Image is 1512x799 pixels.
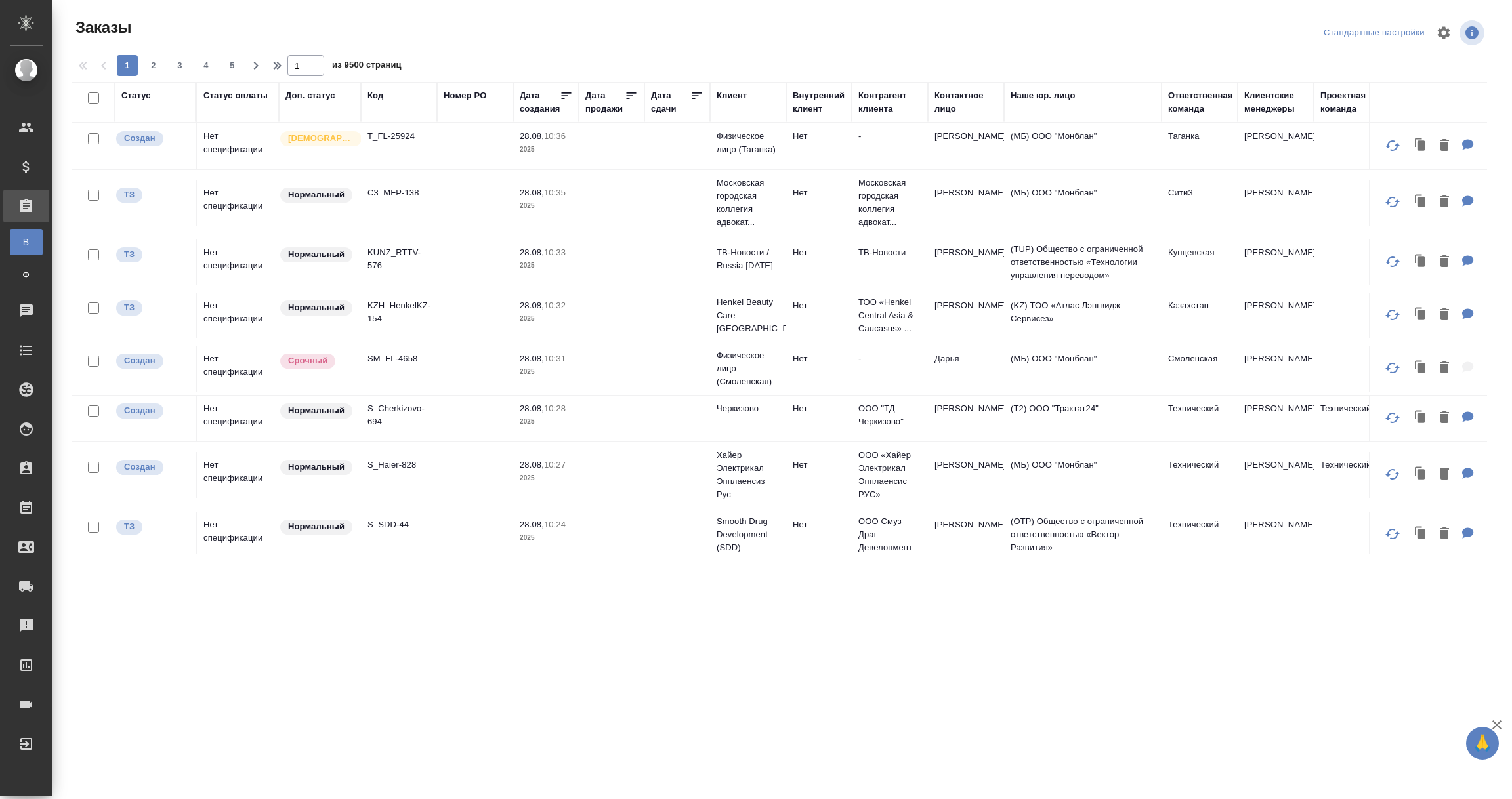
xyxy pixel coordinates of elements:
[1238,346,1314,392] td: [PERSON_NAME]
[858,176,921,229] p: Московская городская коллегия адвокат...
[115,402,189,420] div: Выставляется автоматически при создании заказа
[115,246,189,264] div: Выставляет КМ при отправке заказа на расчет верстке (для тикета) или для уточнения сроков на прои...
[717,130,780,156] p: Физическое лицо (Таганка)
[124,132,156,145] p: Создан
[1377,246,1408,277] button: Обновить
[520,520,544,529] p: 28.08,
[279,518,354,536] div: Статус по умолчанию для стандартных заказов
[1162,346,1238,392] td: Смоленская
[124,404,156,417] p: Создан
[928,123,1004,169] td: [PERSON_NAME]
[520,472,572,485] p: 2025
[585,89,625,115] div: Дата продажи
[1408,302,1433,329] button: Клонировать
[197,180,279,226] td: Нет спецификации
[115,130,189,148] div: Выставляется автоматически при создании заказа
[10,229,43,255] a: В
[1433,189,1456,216] button: Удалить
[279,352,354,370] div: Выставляется автоматически, если на указанный объем услуг необходимо больше времени в стандартном...
[717,515,780,554] p: Smooth Drug Development (SDD)
[793,518,845,531] p: Нет
[1408,461,1433,488] button: Клонировать
[197,239,279,285] td: Нет спецификации
[115,518,189,536] div: Выставляет КМ при отправке заказа на расчет верстке (для тикета) или для уточнения сроков на прои...
[1004,123,1162,169] td: (МБ) ООО "Монблан"
[115,186,189,204] div: Выставляет КМ при отправке заказа на расчет верстке (для тикета) или для уточнения сроков на прои...
[1408,133,1433,159] button: Клонировать
[793,89,845,115] div: Внутренний клиент
[124,301,135,314] p: ТЗ
[196,55,217,76] button: 4
[934,89,997,115] div: Контактное лицо
[143,59,164,72] span: 2
[288,520,345,533] p: Нормальный
[10,262,43,288] a: Ф
[1162,452,1238,498] td: Технический
[1433,405,1456,432] button: Удалить
[858,352,921,365] p: -
[717,449,780,501] p: Хайер Электрикал Эпплаенсиз Рус
[16,236,36,249] span: В
[717,176,780,229] p: Московская городская коллегия адвокат...
[1162,180,1238,226] td: Сити3
[1433,355,1456,382] button: Удалить
[1238,239,1314,285] td: [PERSON_NAME]
[203,89,268,102] div: Статус оплаты
[288,188,345,201] p: Нормальный
[279,186,354,204] div: Статус по умолчанию для стандартных заказов
[928,239,1004,285] td: [PERSON_NAME]
[1238,293,1314,338] td: [PERSON_NAME]
[1168,89,1233,115] div: Ответственная команда
[124,188,135,201] p: ТЗ
[1466,727,1499,760] button: 🙏
[928,180,1004,226] td: [PERSON_NAME]
[1408,249,1433,276] button: Клонировать
[367,518,430,531] p: S_SDD-44
[1320,89,1383,115] div: Проектная команда
[1408,521,1433,548] button: Клонировать
[1408,405,1433,432] button: Клонировать
[288,354,327,367] p: Срочный
[1162,396,1238,441] td: Технический
[1428,17,1459,49] span: Настроить таблицу
[520,415,572,428] p: 2025
[124,354,156,367] p: Создан
[279,299,354,317] div: Статус по умолчанию для стандартных заказов
[367,299,430,325] p: KZH_HenkelKZ-154
[858,402,921,428] p: ООО "ТД Черкизово"
[1238,452,1314,498] td: [PERSON_NAME]
[544,354,566,363] p: 10:31
[367,459,430,472] p: S_Haier-828
[717,246,780,272] p: ТВ-Новости / Russia [DATE]
[1459,20,1487,45] span: Посмотреть информацию
[1320,23,1428,43] div: split button
[288,132,354,145] p: [DEMOGRAPHIC_DATA]
[793,246,845,259] p: Нет
[1238,180,1314,226] td: [PERSON_NAME]
[928,452,1004,498] td: [PERSON_NAME]
[1377,299,1408,331] button: Обновить
[197,123,279,169] td: Нет спецификации
[1004,396,1162,441] td: (Т2) ООО "Трактат24"
[544,460,566,470] p: 10:27
[288,301,345,314] p: Нормальный
[279,246,354,264] div: Статус по умолчанию для стандартных заказов
[279,130,354,148] div: Выставляется автоматически для первых 3 заказов нового контактного лица. Особое внимание
[1377,130,1408,161] button: Обновить
[1377,459,1408,490] button: Обновить
[367,89,383,102] div: Код
[793,402,845,415] p: Нет
[928,346,1004,392] td: Дарья
[1433,249,1456,276] button: Удалить
[717,349,780,388] p: Физическое лицо (Смоленская)
[544,247,566,257] p: 10:33
[1238,123,1314,169] td: [PERSON_NAME]
[544,300,566,310] p: 10:32
[444,89,486,102] div: Номер PO
[143,55,164,76] button: 2
[169,59,190,72] span: 3
[1162,123,1238,169] td: Таганка
[1004,293,1162,338] td: (KZ) ТОО «Атлас Лэнгвидж Сервисез»
[367,130,430,143] p: T_FL-25924
[793,186,845,199] p: Нет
